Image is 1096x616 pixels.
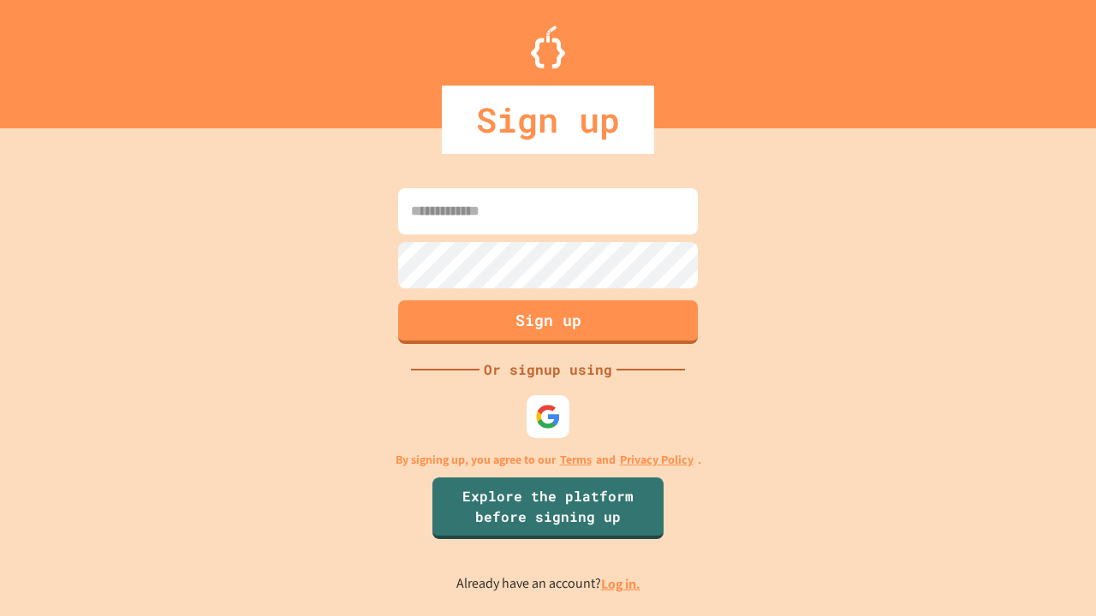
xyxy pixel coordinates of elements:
[954,473,1079,546] iframe: chat widget
[601,575,640,593] a: Log in.
[398,300,698,344] button: Sign up
[432,477,664,539] a: Explore the platform before signing up
[1024,548,1079,599] iframe: chat widget
[456,573,640,595] p: Already have an account?
[396,451,701,469] p: By signing up, you agree to our and .
[620,451,694,469] a: Privacy Policy
[479,359,616,380] div: Or signup using
[531,26,565,68] img: Logo.svg
[535,404,561,429] img: google-icon.svg
[442,86,654,154] div: Sign up
[560,451,592,469] a: Terms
